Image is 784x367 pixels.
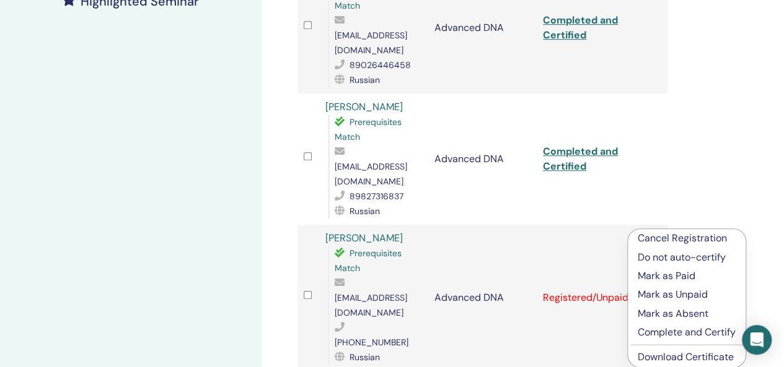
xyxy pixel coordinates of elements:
[335,248,402,274] span: Prerequisites Match
[350,74,380,85] span: Russian
[638,269,736,283] p: Mark as Paid
[335,292,407,318] span: [EMAIL_ADDRESS][DOMAIN_NAME]
[325,100,403,113] a: [PERSON_NAME]
[335,30,407,56] span: [EMAIL_ADDRESS][DOMAIN_NAME]
[335,161,407,187] span: [EMAIL_ADDRESS][DOMAIN_NAME]
[638,306,736,321] p: Mark as Absent
[638,250,736,265] p: Do not auto-certify
[350,191,403,202] span: 89827316837
[325,231,403,244] a: [PERSON_NAME]
[742,325,772,355] div: Open Intercom Messenger
[638,350,734,363] a: Download Certificate
[335,116,402,142] span: Prerequisites Match
[335,337,408,348] span: [PHONE_NUMBER]
[428,93,537,225] td: Advanced DNA
[543,145,618,173] a: Completed and Certified
[543,14,618,41] a: Completed and Certified
[350,59,411,71] span: 89026446458
[350,352,380,363] span: Russian
[638,231,736,246] p: Cancel Registration
[638,325,736,340] p: Complete and Certify
[350,205,380,217] span: Russian
[638,287,736,302] p: Mark as Unpaid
